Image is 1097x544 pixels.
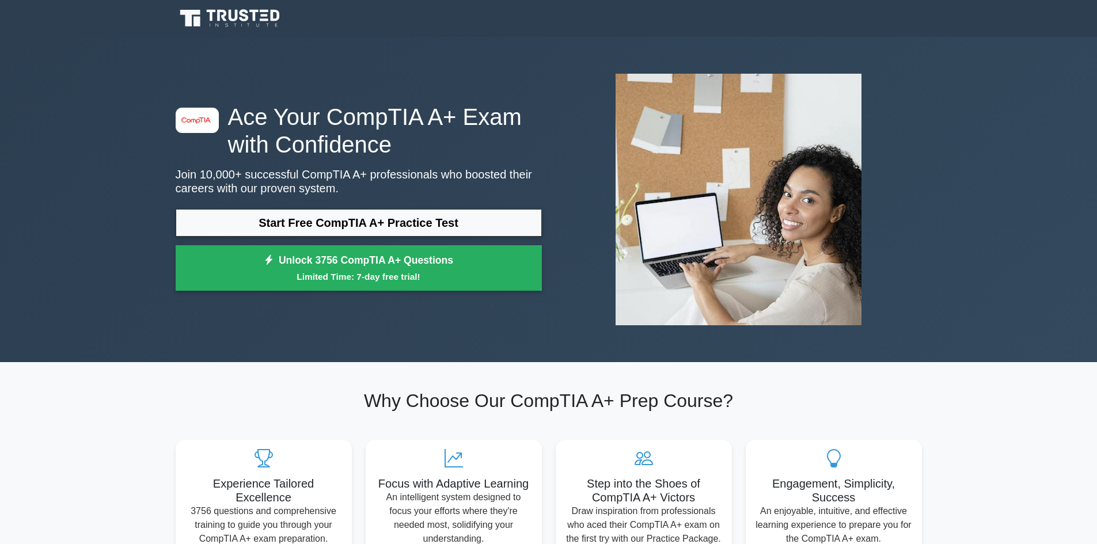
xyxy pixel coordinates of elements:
[176,390,922,412] h2: Why Choose Our CompTIA A+ Prep Course?
[375,477,533,490] h5: Focus with Adaptive Learning
[176,209,542,237] a: Start Free CompTIA A+ Practice Test
[176,245,542,291] a: Unlock 3756 CompTIA A+ QuestionsLimited Time: 7-day free trial!
[176,168,542,195] p: Join 10,000+ successful CompTIA A+ professionals who boosted their careers with our proven system.
[185,477,343,504] h5: Experience Tailored Excellence
[190,270,527,283] small: Limited Time: 7-day free trial!
[755,477,913,504] h5: Engagement, Simplicity, Success
[176,103,542,158] h1: Ace Your CompTIA A+ Exam with Confidence
[565,477,723,504] h5: Step into the Shoes of CompTIA A+ Victors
